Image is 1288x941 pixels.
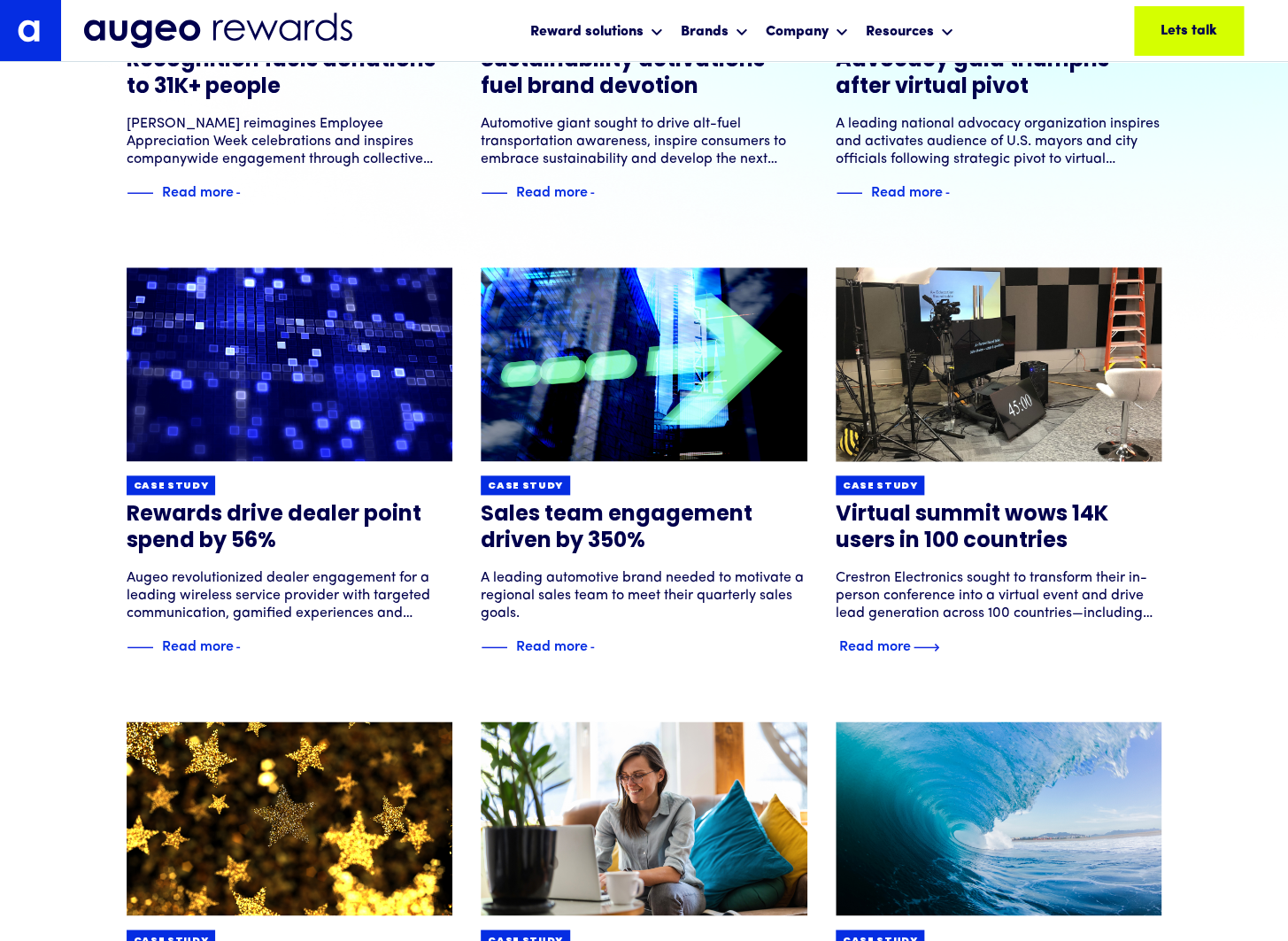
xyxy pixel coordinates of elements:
img: Blue text arrow [590,636,616,658]
div: Brands [681,21,729,42]
img: Blue decorative line [836,182,862,204]
div: Company [761,7,852,54]
img: Blue text arrow [235,636,262,658]
div: A leading automotive brand needed to motivate a regional sales team to meet their quarterly sales... [481,569,807,622]
h3: Recognition fuels donations to 31K+ people [127,48,453,101]
div: Reward solutions [526,7,667,54]
div: Brands [676,7,752,54]
div: Resources [861,7,958,54]
img: Blue text arrow [945,182,971,204]
div: Read more [516,180,588,201]
a: Case studyVirtual summit wows 14K users in 100 countriesCrestron Electronics sought to transform ... [836,267,1162,658]
img: Blue text arrow [590,182,616,204]
a: Case studyRewards drive dealer point spend by 56%Augeo revolutionized dealer engagement for a lea... [127,267,453,658]
div: Company [766,21,829,42]
div: [PERSON_NAME] reimagines Employee Appreciation Week celebrations and inspires companywide engagem... [127,115,453,168]
div: Read more [516,634,588,655]
div: Resources [866,21,934,42]
a: Case studySales team engagement driven by 350%A leading automotive brand needed to motivate a reg... [481,267,807,658]
div: Read more [839,634,911,655]
div: A leading national advocacy organization inspires and activates audience of U.S. mayors and city ... [836,115,1162,168]
img: Blue decorative line [481,182,507,204]
div: Case study [134,480,209,493]
div: Case study [488,480,563,493]
div: Crestron Electronics sought to transform their in-person conference into a virtual event and driv... [836,569,1162,622]
a: Lets talk [1134,6,1244,56]
div: Case study [843,480,918,493]
div: Read more [162,180,234,201]
div: Read more [162,634,234,655]
img: Blue decorative line [481,636,507,658]
div: Augeo revolutionized dealer engagement for a leading wireless service provider with targeted comm... [127,569,453,622]
h3: Sustainability activations fuel brand devotion [481,48,807,101]
h3: Sales team engagement driven by 350% [481,502,807,555]
img: Blue decorative line [127,636,153,658]
h3: Virtual summit wows 14K users in 100 countries [836,502,1162,555]
div: Reward solutions [530,21,644,42]
h3: Advocacy gala triumphs after virtual pivot [836,48,1162,101]
img: Blue decorative line [127,182,153,204]
img: Blue text arrow [235,182,262,204]
div: Automotive giant sought to drive alt-fuel transportation awareness, inspire consumers to embrace ... [481,115,807,168]
h3: Rewards drive dealer point spend by 56% [127,502,453,555]
div: Read more [871,180,943,201]
img: Blue text arrow [913,636,939,658]
img: Augeo Rewards business unit full logo in midnight blue. [83,12,352,50]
